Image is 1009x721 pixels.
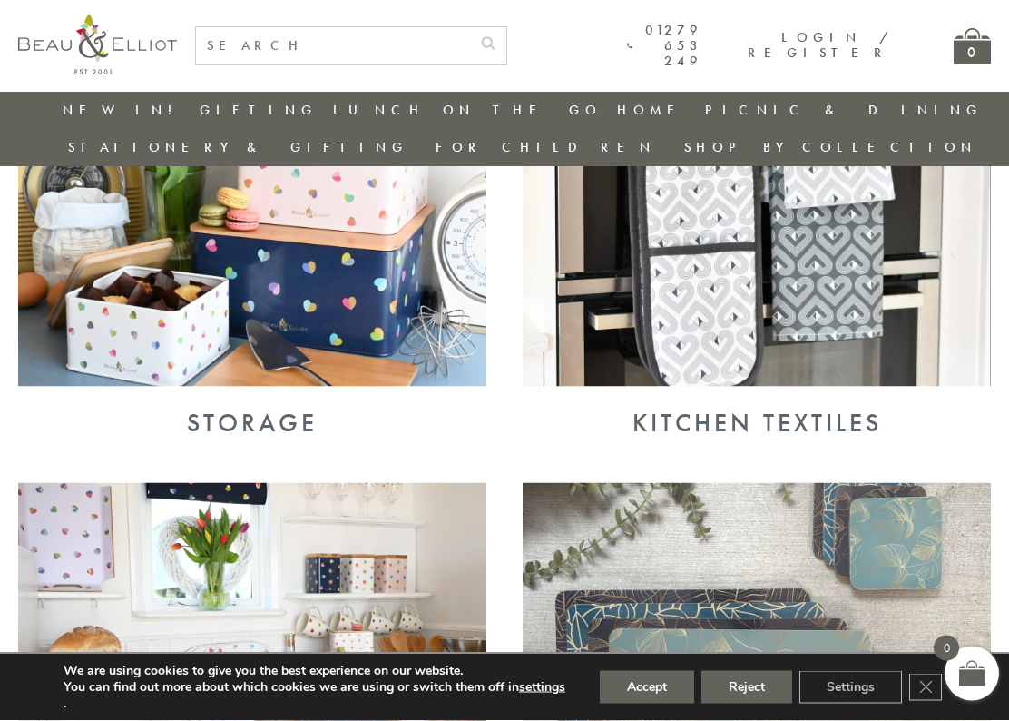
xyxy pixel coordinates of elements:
[909,674,942,701] button: Close GDPR Cookie Banner
[68,138,408,156] a: Stationery & Gifting
[64,679,566,712] p: You can find out more about which cookies we are using or switch them off in .
[617,101,690,119] a: Home
[954,28,991,64] a: 0
[333,101,602,119] a: Lunch On The Go
[799,671,902,704] button: Settings
[519,679,565,696] button: settings
[196,27,470,64] input: SEARCH
[18,45,486,386] img: Storage
[63,101,184,119] a: New in!
[18,409,486,438] div: Storage
[64,663,566,679] p: We are using cookies to give you the best experience on our website.
[705,101,983,119] a: Picnic & Dining
[684,138,977,156] a: Shop by collection
[18,14,177,74] img: logo
[200,101,318,119] a: Gifting
[523,45,991,386] img: Kitchen Textiles
[18,372,486,439] a: Storage Storage
[934,636,959,661] span: 0
[523,409,991,438] div: Kitchen Textiles
[627,23,702,70] a: 01279 653 249
[523,372,991,439] a: Kitchen Textiles Kitchen Textiles
[748,28,890,62] a: Login / Register
[436,138,656,156] a: For Children
[701,671,792,704] button: Reject
[600,671,694,704] button: Accept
